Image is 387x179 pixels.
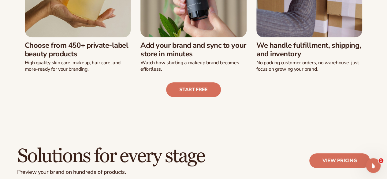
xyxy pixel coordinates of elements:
a: Start free [166,82,221,97]
p: Watch how starting a makeup brand becomes effortless. [140,60,247,73]
span: 1 [378,158,383,163]
p: High quality skin care, makeup, hair care, and more-ready for your branding. [25,60,131,73]
iframe: Intercom live chat [366,158,381,173]
a: View pricing [309,153,370,168]
h3: Choose from 450+ private-label beauty products [25,41,131,59]
p: Preview your brand on hundreds of products. [17,169,205,176]
p: No packing customer orders, no warehouse–just focus on growing your brand. [256,60,363,73]
h2: Solutions for every stage [17,146,205,166]
h3: Add your brand and sync to your store in minutes [140,41,247,59]
h3: We handle fulfillment, shipping, and inventory [256,41,363,59]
